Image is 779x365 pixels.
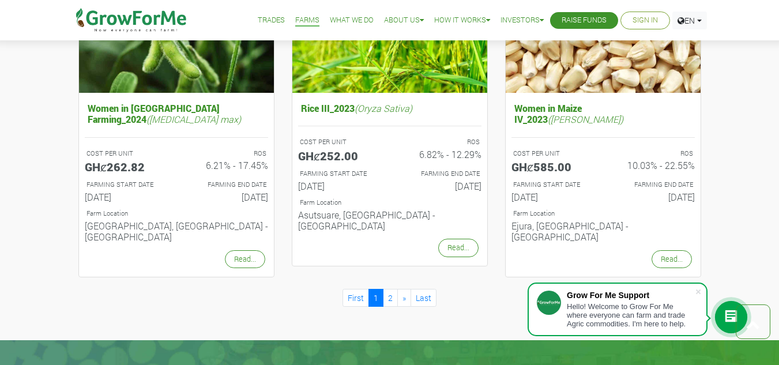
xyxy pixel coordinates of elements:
[511,220,695,242] h6: Ejura, [GEOGRAPHIC_DATA] - [GEOGRAPHIC_DATA]
[511,191,594,202] h6: [DATE]
[258,14,285,27] a: Trades
[438,239,479,257] a: Read...
[513,149,593,159] p: COST PER UNIT
[298,209,481,231] h6: Asutsuare, [GEOGRAPHIC_DATA] - [GEOGRAPHIC_DATA]
[513,180,593,190] p: FARMING START DATE
[187,149,266,159] p: ROS
[187,180,266,190] p: FARMING END DATE
[355,102,412,114] i: (Oryza Sativa)
[185,191,268,202] h6: [DATE]
[384,14,424,27] a: About Us
[562,14,607,27] a: Raise Funds
[300,169,379,179] p: FARMING START DATE
[633,14,658,27] a: Sign In
[612,191,695,202] h6: [DATE]
[368,289,383,307] a: 1
[85,100,268,127] h5: Women in [GEOGRAPHIC_DATA] Farming_2024
[85,220,268,242] h6: [GEOGRAPHIC_DATA], [GEOGRAPHIC_DATA] - [GEOGRAPHIC_DATA]
[146,113,241,125] i: ([MEDICAL_DATA] max)
[300,198,480,208] p: Location of Farm
[513,209,693,219] p: Location of Farm
[400,169,480,179] p: FARMING END DATE
[500,14,544,27] a: Investors
[78,289,701,307] nav: Page Navigation
[295,14,319,27] a: Farms
[398,149,481,160] h6: 6.82% - 12.29%
[398,180,481,191] h6: [DATE]
[86,209,266,219] p: Location of Farm
[614,149,693,159] p: ROS
[298,100,481,116] h5: Rice III_2023
[411,289,436,307] a: Last
[652,250,692,268] a: Read...
[86,149,166,159] p: COST PER UNIT
[383,289,398,307] a: 2
[402,292,406,303] span: »
[511,100,695,127] h5: Women in Maize IV_2023
[672,12,707,29] a: EN
[300,137,379,147] p: COST PER UNIT
[511,160,594,174] h5: GHȼ585.00
[298,149,381,163] h5: GHȼ252.00
[85,160,168,174] h5: GHȼ262.82
[225,250,265,268] a: Read...
[612,160,695,171] h6: 10.03% - 22.55%
[548,113,623,125] i: ([PERSON_NAME])
[343,289,369,307] a: First
[85,191,168,202] h6: [DATE]
[567,302,695,328] div: Hello! Welcome to Grow For Me where everyone can farm and trade Agric commodities. I'm here to help.
[185,160,268,171] h6: 6.21% - 17.45%
[298,180,381,191] h6: [DATE]
[86,180,166,190] p: FARMING START DATE
[400,137,480,147] p: ROS
[614,180,693,190] p: FARMING END DATE
[567,291,695,300] div: Grow For Me Support
[330,14,374,27] a: What We Do
[434,14,490,27] a: How it Works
